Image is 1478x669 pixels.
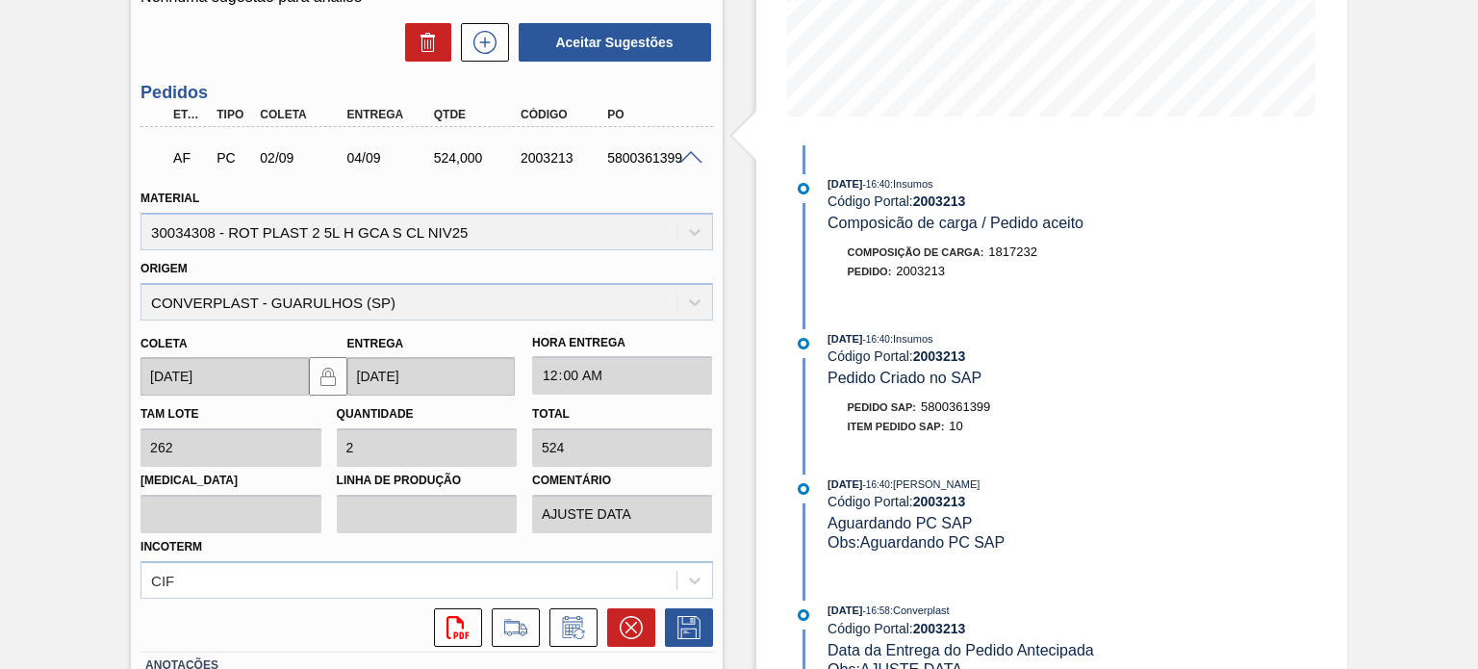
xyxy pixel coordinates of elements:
strong: 2003213 [913,494,966,509]
span: - 16:58 [863,605,890,616]
span: [DATE] [828,333,862,345]
input: dd/mm/yyyy [347,357,515,396]
div: Código Portal: [828,348,1285,364]
div: Código Portal: [828,193,1285,209]
div: Excluir Sugestões [395,23,451,62]
span: Composição de Carga : [848,246,984,258]
label: [MEDICAL_DATA] [140,467,320,495]
div: Nova sugestão [451,23,509,62]
div: Pedido de Compra [212,150,255,166]
span: Item pedido SAP: [848,421,945,432]
span: 2003213 [896,264,945,278]
div: 02/09/2025 [255,150,350,166]
span: 1817232 [988,244,1037,259]
label: Linha de Produção [337,467,517,495]
label: Quantidade [337,407,414,421]
span: Data da Entrega do Pedido Antecipada [828,642,1094,658]
div: Aguardando Faturamento [168,137,212,179]
h3: Pedidos [140,83,712,103]
div: Código Portal: [828,621,1285,636]
div: 2003213 [516,150,611,166]
div: PO [602,108,698,121]
span: Pedido Criado no SAP [828,370,981,386]
strong: 2003213 [913,621,966,636]
span: Aguardando PC SAP [828,515,972,531]
span: 5800361399 [921,399,990,414]
div: Cancelar pedido [598,608,655,647]
input: dd/mm/yyyy [140,357,308,396]
label: Origem [140,262,188,275]
span: Obs: Aguardando PC SAP [828,534,1005,551]
span: Pedido : [848,266,892,277]
span: 10 [949,419,962,433]
span: : Converplast [890,605,950,616]
div: Tipo [212,108,255,121]
img: atual [798,338,809,349]
span: [DATE] [828,178,862,190]
div: Entrega [343,108,438,121]
div: Código [516,108,611,121]
div: Qtde [429,108,524,121]
div: Abrir arquivo PDF [424,608,482,647]
p: AF [173,150,207,166]
span: [DATE] [828,605,862,616]
label: Material [140,192,199,205]
div: Etapa [168,108,212,121]
div: 04/09/2025 [343,150,438,166]
strong: 2003213 [913,348,966,364]
button: Aceitar Sugestões [519,23,711,62]
button: locked [309,357,347,396]
div: 524,000 [429,150,524,166]
label: Tam lote [140,407,198,421]
div: Ir para Composição de Carga [482,608,540,647]
span: : Insumos [890,178,933,190]
span: - 16:40 [863,179,890,190]
div: 5800361399 [602,150,698,166]
label: Coleta [140,337,187,350]
label: Entrega [347,337,404,350]
div: Salvar Pedido [655,608,713,647]
img: locked [317,365,340,388]
span: - 16:40 [863,479,890,490]
span: - 16:40 [863,334,890,345]
div: Aceitar Sugestões [509,21,713,64]
strong: 2003213 [913,193,966,209]
label: Comentário [532,467,712,495]
label: Total [532,407,570,421]
div: Código Portal: [828,494,1285,509]
div: CIF [151,572,174,588]
img: atual [798,609,809,621]
span: Composicão de carga / Pedido aceito [828,215,1083,231]
div: Coleta [255,108,350,121]
span: : Insumos [890,333,933,345]
img: atual [798,183,809,194]
span: : [PERSON_NAME] [890,478,981,490]
label: Incoterm [140,540,202,553]
img: atual [798,483,809,495]
div: Informar alteração no pedido [540,608,598,647]
label: Hora Entrega [532,329,712,357]
span: Pedido SAP: [848,401,917,413]
span: [DATE] [828,478,862,490]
